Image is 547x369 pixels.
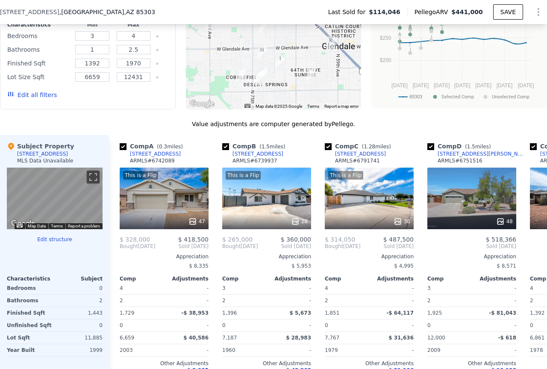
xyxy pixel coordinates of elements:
div: 1979 [325,344,368,356]
span: $ 5,673 [290,310,311,316]
span: ( miles) [153,144,186,150]
span: Pellego ARV [415,8,452,16]
text: C [441,22,444,27]
div: Comp A [120,142,186,151]
div: Map [7,168,103,229]
div: 7348 W Peck Dr [254,71,263,85]
div: Adjustments [267,275,311,282]
div: Appreciation [325,253,414,260]
div: Adjustments [369,275,414,282]
button: Map Data [28,223,46,229]
span: $ 265,000 [222,236,253,243]
div: Comp [325,275,369,282]
div: 0 [56,282,103,294]
span: 1,851 [325,310,339,316]
div: Appreciation [222,253,311,260]
div: Lot Size Sqft [7,71,70,83]
span: 1.5 [467,144,475,150]
span: $ 360,000 [281,236,311,243]
span: 4 [530,285,533,291]
div: - [371,319,414,331]
span: 1.28 [364,144,375,150]
text: [DATE] [434,83,450,89]
a: Report a problem [68,224,100,228]
div: Year Built [7,344,53,356]
div: Bedrooms [7,282,53,294]
div: Appreciation [120,253,209,260]
div: - [166,344,209,356]
div: Street View [7,168,103,229]
span: $ 8,335 [189,263,209,269]
a: Report a map error [324,104,359,109]
span: Bought [222,243,241,250]
span: -$ 38,953 [181,310,209,316]
div: 7303 W Ocotillo Rd [257,46,267,60]
div: - [268,319,311,331]
div: 28 [291,217,308,226]
a: [STREET_ADDRESS] [222,151,283,157]
div: This is a Flip [123,171,158,180]
div: ARMLS # 6742089 [130,157,175,164]
div: ARMLS # 6751516 [438,157,482,164]
span: , [GEOGRAPHIC_DATA] [59,8,155,16]
text: G [429,21,433,26]
div: Adjustments [472,275,516,282]
a: Terms (opens in new tab) [51,224,63,228]
text: [DATE] [518,83,534,89]
div: 1,443 [56,307,103,319]
button: Clear [156,76,159,79]
span: ( miles) [256,144,288,150]
button: Show Options [530,3,547,21]
div: 2009 [427,344,470,356]
span: $ 40,586 [183,335,209,341]
span: Sold [DATE] [427,243,516,250]
text: D [409,19,412,24]
div: Comp C [325,142,394,151]
span: $ 8,571 [497,263,516,269]
button: Keyboard shortcuts [244,104,250,108]
div: 7331 W Rose Ln [256,70,265,84]
span: 1,729 [120,310,134,316]
span: 1,925 [427,310,442,316]
span: $ 4,995 [394,263,414,269]
div: Adjustments [164,275,209,282]
div: Other Adjustments [325,360,414,367]
div: 1999 [56,344,103,356]
span: 3 [222,285,226,291]
a: Open this area in Google Maps (opens a new window) [9,218,37,229]
span: $441,000 [451,9,483,15]
div: [DATE] [222,243,258,250]
span: $ 518,366 [486,236,516,243]
text: B [409,24,412,30]
span: , AZ 85303 [124,9,155,15]
div: 7309 W Claremont St [258,68,268,82]
div: [STREET_ADDRESS][PERSON_NAME] [438,151,526,157]
div: [DATE] [325,243,361,250]
div: This is a Flip [226,171,261,180]
button: Clear [156,62,159,65]
div: Lot Sqft [7,332,53,344]
span: $ 328,000 [120,236,150,243]
button: Clear [156,48,159,52]
div: [STREET_ADDRESS] [232,151,283,157]
button: Keyboard shortcuts [17,224,23,227]
button: Edit all filters [7,91,57,99]
button: Toggle fullscreen view [87,171,100,183]
div: MLS Data Unavailable [17,157,74,164]
div: - [166,295,209,307]
img: Google [188,98,216,109]
a: [STREET_ADDRESS] [325,151,386,157]
span: $ 5,953 [291,263,311,269]
span: 0 [427,322,431,328]
div: - [371,282,414,294]
text: [DATE] [454,83,471,89]
div: [STREET_ADDRESS] [335,151,386,157]
span: Map data ©2025 Google [256,104,302,109]
div: 48 [496,217,513,226]
div: 11,885 [56,332,103,344]
div: [STREET_ADDRESS] [130,151,181,157]
div: Comp B [222,142,289,151]
a: Open this area in Google Maps (opens a new window) [188,98,216,109]
span: 7,767 [325,335,339,341]
div: Max [115,21,152,28]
